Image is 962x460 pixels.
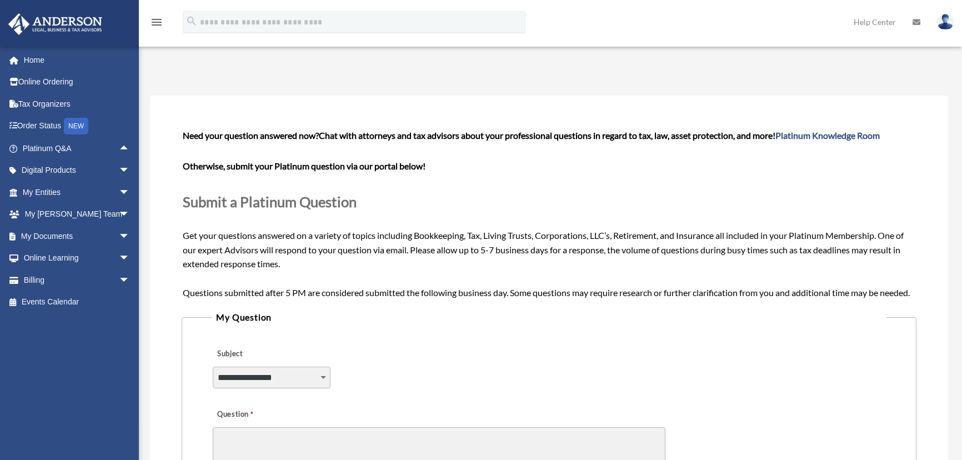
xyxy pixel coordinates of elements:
[937,14,954,30] img: User Pic
[183,130,319,141] span: Need your question answered now?
[186,15,198,27] i: search
[119,137,141,160] span: arrow_drop_up
[8,247,147,269] a: Online Learningarrow_drop_down
[8,137,147,159] a: Platinum Q&Aarrow_drop_up
[775,130,880,141] a: Platinum Knowledge Room
[5,13,106,35] img: Anderson Advisors Platinum Portal
[8,93,147,115] a: Tax Organizers
[119,181,141,204] span: arrow_drop_down
[8,225,147,247] a: My Documentsarrow_drop_down
[8,291,147,313] a: Events Calendar
[8,71,147,93] a: Online Ordering
[8,203,147,226] a: My [PERSON_NAME] Teamarrow_drop_down
[150,16,163,29] i: menu
[213,346,318,362] label: Subject
[213,407,299,422] label: Question
[119,203,141,226] span: arrow_drop_down
[150,19,163,29] a: menu
[8,181,147,203] a: My Entitiesarrow_drop_down
[212,309,886,325] legend: My Question
[183,161,425,171] b: Otherwise, submit your Platinum question via our portal below!
[119,225,141,248] span: arrow_drop_down
[183,130,915,297] span: Get your questions answered on a variety of topics including Bookkeeping, Tax, Living Trusts, Cor...
[119,159,141,182] span: arrow_drop_down
[8,49,147,71] a: Home
[8,269,147,291] a: Billingarrow_drop_down
[8,115,147,138] a: Order StatusNEW
[319,130,880,141] span: Chat with attorneys and tax advisors about your professional questions in regard to tax, law, ass...
[119,269,141,292] span: arrow_drop_down
[8,159,147,182] a: Digital Productsarrow_drop_down
[64,118,88,134] div: NEW
[119,247,141,270] span: arrow_drop_down
[183,193,357,210] span: Submit a Platinum Question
